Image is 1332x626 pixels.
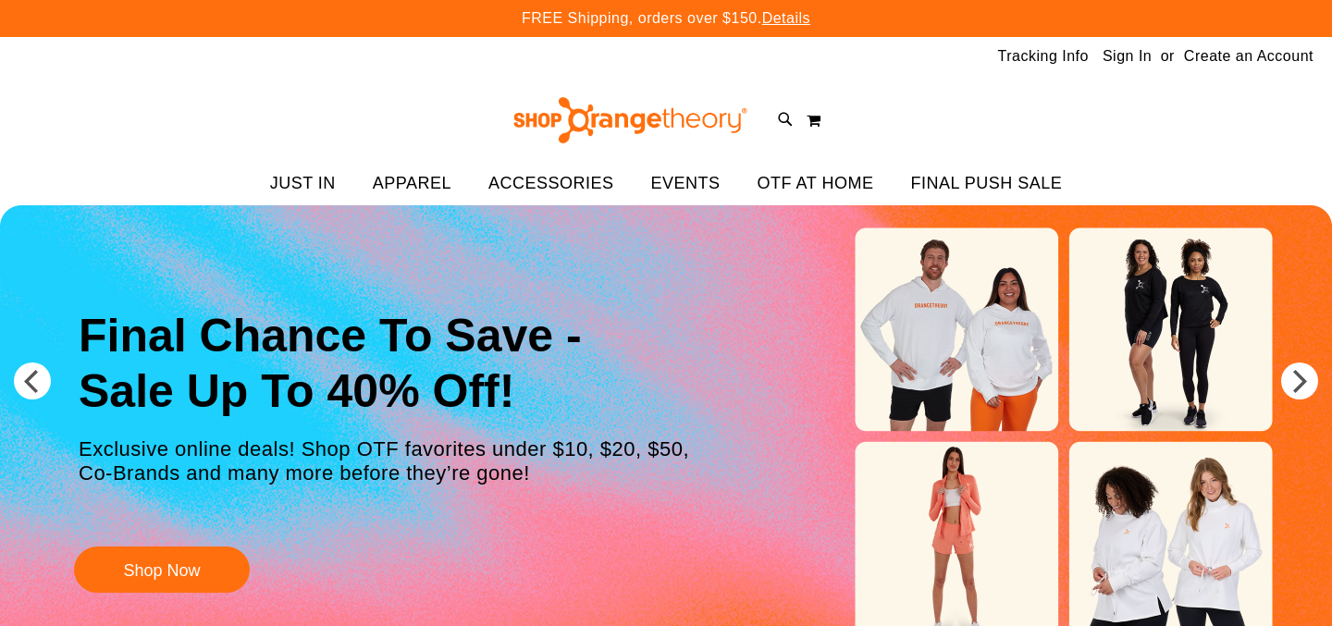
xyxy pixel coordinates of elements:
a: Final Chance To Save -Sale Up To 40% Off! Exclusive online deals! Shop OTF favorites under $10, $... [65,294,708,602]
span: JUST IN [270,163,336,204]
a: FINAL PUSH SALE [892,163,1080,205]
a: Details [762,10,810,26]
button: next [1281,362,1318,399]
a: ACCESSORIES [470,163,633,205]
a: EVENTS [633,163,739,205]
span: EVENTS [651,163,721,204]
h2: Final Chance To Save - Sale Up To 40% Off! [65,294,708,437]
span: OTF AT HOME [758,163,874,204]
span: APPAREL [373,163,451,204]
a: OTF AT HOME [739,163,893,205]
button: Shop Now [74,546,250,593]
a: APPAREL [354,163,470,205]
a: Sign In [1103,46,1152,67]
a: Create an Account [1184,46,1313,67]
span: FINAL PUSH SALE [910,163,1062,204]
a: Tracking Info [998,46,1089,67]
span: ACCESSORIES [488,163,614,204]
img: Shop Orangetheory [511,97,750,143]
a: JUST IN [252,163,354,205]
button: prev [14,362,51,399]
p: Exclusive online deals! Shop OTF favorites under $10, $20, $50, Co-Brands and many more before th... [65,437,708,528]
p: FREE Shipping, orders over $150. [522,8,810,30]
